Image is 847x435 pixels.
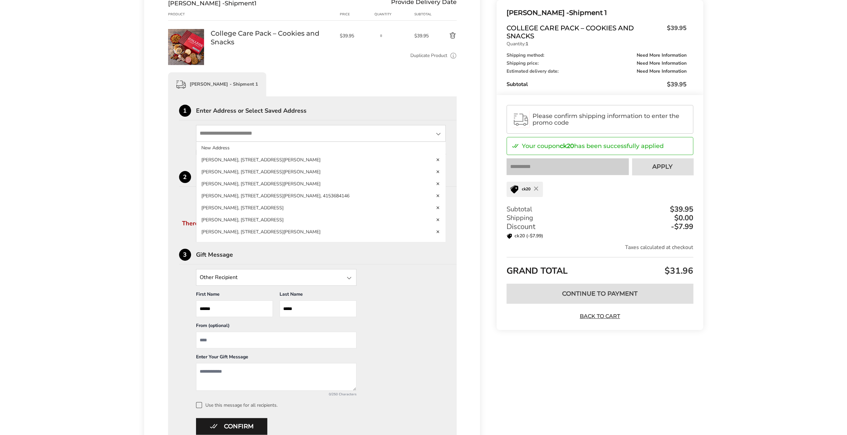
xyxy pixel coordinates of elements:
div: ck20 [507,182,543,197]
div: Taxes calculated at checkout [507,244,693,251]
input: Quantity input [374,29,387,42]
a: Delete address [436,241,440,246]
button: Continue to Payment [507,284,693,304]
div: $39.95 [668,206,693,213]
a: Delete address [436,193,440,198]
button: Apply [632,158,693,175]
input: State [196,125,446,142]
div: Last Name [280,291,356,300]
a: Delete address [436,229,440,234]
a: Delete address [436,205,440,210]
div: Price [340,12,374,17]
span: $31.96 [663,265,693,277]
div: Shipment 1 [507,7,686,18]
span: Need More Information [637,69,687,74]
div: 0/250 Characters [196,392,356,397]
a: College Care Pack – Cookies and Snacks$39.95 [507,24,686,40]
div: GRAND TOTAL [507,257,693,279]
span: $39.95 [414,33,433,39]
span: Need More Information [637,61,687,66]
div: $0.00 [673,214,693,222]
div: Quantity [374,12,414,17]
div: There are no shipping methods available for Your cart or address. Please make sure that the state... [179,220,446,249]
span: $39.95 [667,80,687,88]
div: Subtotal [507,205,693,214]
input: From [196,332,356,348]
div: 3 [179,249,191,261]
a: Delete address [436,157,440,162]
textarea: Add a message [196,363,356,391]
div: Subtotal [414,12,433,17]
button: Delete product [433,32,457,40]
div: Enter Address or Select Saved Address [196,108,457,114]
li: [PERSON_NAME], [STREET_ADDRESS][PERSON_NAME] [196,154,446,166]
input: Last Name [280,300,356,317]
p: ck20 (-$7.99) [507,233,543,239]
li: [PERSON_NAME], [STREET_ADDRESS][PERSON_NAME] [196,226,446,238]
strong: ck20 [560,142,574,150]
label: Use this message for all recipients. [196,402,446,408]
span: Please confirm shipping information to enter the promo code [532,113,687,126]
div: Product [168,12,211,17]
div: [PERSON_NAME] - Shipment 1 [168,72,267,96]
div: First Name [196,291,273,300]
li: [PERSON_NAME], [STREET_ADDRESS][PERSON_NAME][PERSON_NAME] [196,238,446,250]
p: Your coupon has been successfully applied [522,143,664,149]
span: College Care Pack – Cookies and Snacks [507,24,663,40]
li: [PERSON_NAME], [STREET_ADDRESS][PERSON_NAME], 4153684146 [196,190,446,202]
div: Shipping method: [507,53,686,58]
a: Delete address [436,169,440,174]
span: Need More Information [637,53,687,58]
span: $39.95 [340,33,371,39]
div: From (optional) [196,322,356,332]
li: [PERSON_NAME], [STREET_ADDRESS][PERSON_NAME] [196,178,446,190]
li: New Address [196,142,446,154]
a: College Care Pack – Cookies and Snacks [211,29,333,46]
button: Confirm button [196,418,267,435]
li: [PERSON_NAME], [STREET_ADDRESS] [196,214,446,226]
div: 1 [179,105,191,117]
strong: 1 [526,41,528,47]
div: Shipping price: [507,61,686,66]
div: Estimated delivery date: [507,69,686,74]
a: Back to Cart [576,313,623,320]
p: Quantity: [507,42,686,46]
span: [PERSON_NAME] - [507,9,569,17]
div: Gift Message [196,252,457,258]
li: [PERSON_NAME], [STREET_ADDRESS][PERSON_NAME] [196,166,446,178]
li: [PERSON_NAME], [STREET_ADDRESS] [196,202,446,214]
a: Duplicate Product [410,52,447,59]
span: Apply [652,164,673,170]
a: Delete address [436,217,440,222]
div: Shipping [507,214,693,222]
div: -$7.99 [669,223,693,230]
a: College Care Pack – Cookies and Snacks [168,29,204,35]
div: Enter Your Gift Message [196,354,356,363]
div: Subtotal [507,80,686,88]
a: Delete address [436,181,440,186]
div: 2 [179,171,191,183]
span: $39.95 [664,24,687,38]
div: Discount [507,222,693,231]
input: State [196,269,356,286]
img: College Care Pack – Cookies and Snacks [168,29,204,65]
input: First Name [196,300,273,317]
